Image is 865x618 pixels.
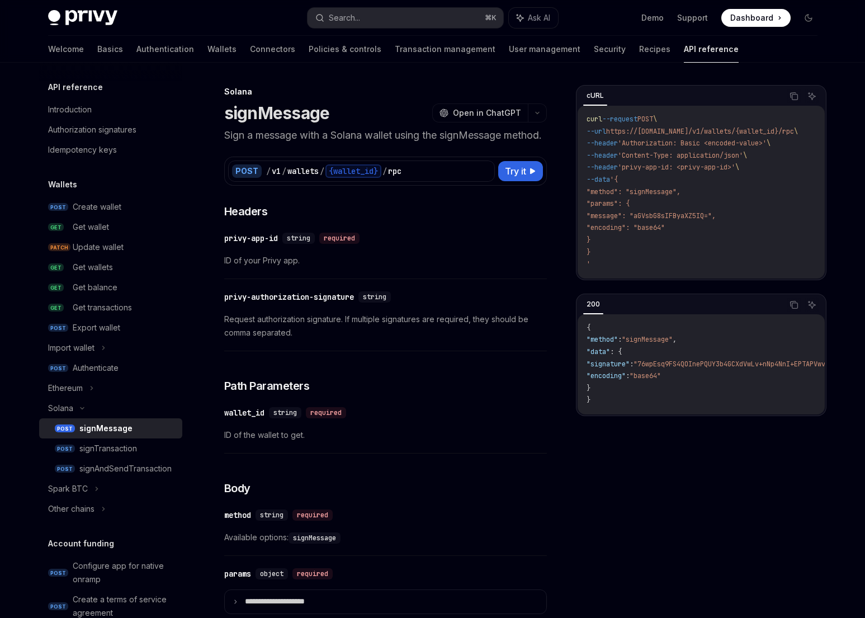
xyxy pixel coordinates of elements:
[207,36,237,63] a: Wallets
[39,459,182,479] a: POSTsignAndSendTransaction
[498,161,543,181] button: Try it
[528,12,550,23] span: Ask AI
[48,81,103,94] h5: API reference
[618,139,767,148] span: 'Authorization: Basic <encoded-value>'
[505,164,526,178] span: Try it
[587,127,606,136] span: --url
[587,395,590,404] span: }
[48,284,64,292] span: GET
[289,532,341,544] code: signMessage
[48,569,68,577] span: POST
[622,335,673,344] span: "signMessage"
[800,9,817,27] button: Toggle dark mode
[308,8,503,28] button: Search...⌘K
[587,211,716,220] span: "message": "aGVsbG8sIFByaXZ5IQ=",
[48,103,92,116] div: Introduction
[48,502,94,516] div: Other chains
[587,347,610,356] span: "data"
[587,199,630,208] span: "params": {
[743,151,747,160] span: \
[606,127,794,136] span: https://[DOMAIN_NAME]/v1/wallets/{wallet_id}/rpc
[260,569,283,578] span: object
[136,36,194,63] a: Authentication
[610,175,618,184] span: '{
[55,445,75,453] span: POST
[787,298,801,312] button: Copy the contents from the code block
[509,36,580,63] a: User management
[79,442,137,455] div: signTransaction
[73,220,109,234] div: Get wallet
[453,107,521,119] span: Open in ChatGPT
[602,115,637,124] span: --request
[73,281,117,294] div: Get balance
[39,438,182,459] a: POSTsignTransaction
[39,277,182,298] a: GETGet balance
[319,233,360,244] div: required
[794,127,798,136] span: \
[287,166,319,177] div: wallets
[329,11,360,25] div: Search...
[587,384,590,393] span: }
[320,166,324,177] div: /
[637,115,653,124] span: POST
[224,233,278,244] div: privy-app-id
[587,139,618,148] span: --header
[805,298,819,312] button: Ask AI
[224,86,547,97] div: Solana
[48,10,117,26] img: dark logo
[73,321,120,334] div: Export wallet
[630,360,634,369] span: :
[39,197,182,217] a: POSTCreate wallet
[684,36,739,63] a: API reference
[39,140,182,160] a: Idempotency keys
[735,163,739,172] span: \
[583,89,607,102] div: cURL
[48,123,136,136] div: Authorization signatures
[587,371,626,380] span: "encoding"
[618,163,735,172] span: 'privy-app-id: <privy-app-id>'
[641,12,664,23] a: Demo
[485,13,497,22] span: ⌘ K
[382,166,387,177] div: /
[673,335,677,344] span: ,
[39,257,182,277] a: GETGet wallets
[594,36,626,63] a: Security
[48,223,64,232] span: GET
[618,151,743,160] span: 'Content-Type: application/json'
[48,537,114,550] h5: Account funding
[79,462,172,475] div: signAndSendTransaction
[73,240,124,254] div: Update wallet
[224,428,547,442] span: ID of the wallet to get.
[630,371,661,380] span: "base64"
[587,360,630,369] span: "signature"
[224,510,251,521] div: method
[583,298,603,311] div: 200
[48,143,117,157] div: Idempotency keys
[48,243,70,252] span: PATCH
[587,175,610,184] span: --data
[224,128,547,143] p: Sign a message with a Solana wallet using the signMessage method.
[39,120,182,140] a: Authorization signatures
[79,422,133,435] div: signMessage
[73,559,176,586] div: Configure app for native onramp
[224,103,330,123] h1: signMessage
[39,358,182,378] a: POSTAuthenticate
[48,36,84,63] a: Welcome
[39,298,182,318] a: GETGet transactions
[395,36,495,63] a: Transaction management
[48,402,73,415] div: Solana
[721,9,791,27] a: Dashboard
[677,12,708,23] a: Support
[266,166,271,177] div: /
[767,139,771,148] span: \
[273,408,297,417] span: string
[626,371,630,380] span: :
[587,163,618,172] span: --header
[587,151,618,160] span: --header
[73,301,132,314] div: Get transactions
[39,237,182,257] a: PATCHUpdate wallet
[48,381,83,395] div: Ethereum
[388,166,401,177] div: rpc
[325,164,381,178] div: {wallet_id}
[309,36,381,63] a: Policies & controls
